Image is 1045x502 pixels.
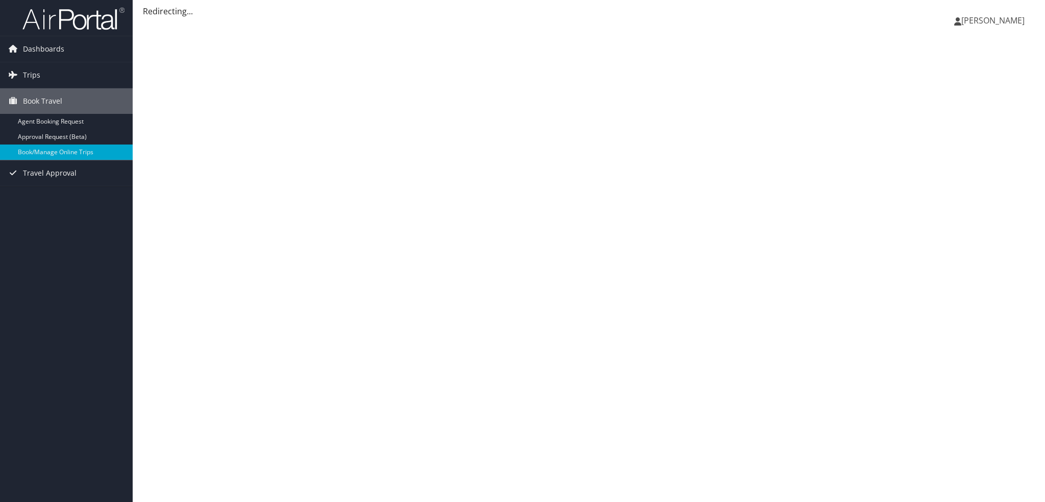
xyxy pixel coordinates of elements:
[22,7,125,31] img: airportal-logo.png
[143,5,1035,17] div: Redirecting...
[23,160,77,186] span: Travel Approval
[961,15,1025,26] span: [PERSON_NAME]
[954,5,1035,36] a: [PERSON_NAME]
[23,62,40,88] span: Trips
[23,88,62,114] span: Book Travel
[23,36,64,62] span: Dashboards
